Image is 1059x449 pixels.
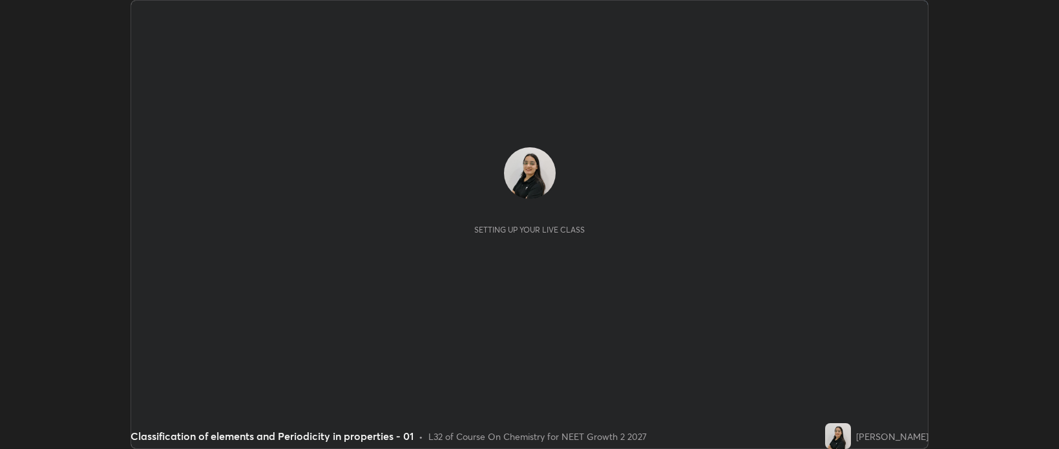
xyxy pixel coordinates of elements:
[504,147,556,199] img: ecece39d808d43ba862a92e68c384f5b.jpg
[856,430,928,443] div: [PERSON_NAME]
[474,225,585,235] div: Setting up your live class
[428,430,647,443] div: L32 of Course On Chemistry for NEET Growth 2 2027
[419,430,423,443] div: •
[131,428,414,444] div: Classification of elements and Periodicity in properties - 01
[825,423,851,449] img: ecece39d808d43ba862a92e68c384f5b.jpg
